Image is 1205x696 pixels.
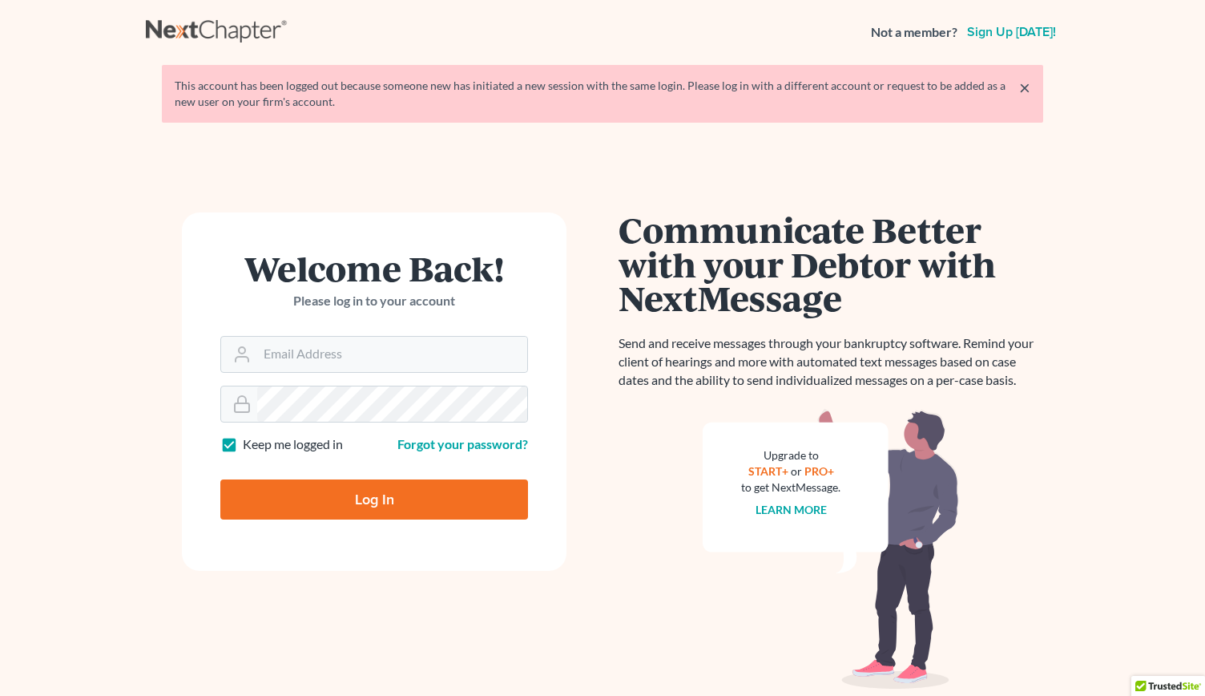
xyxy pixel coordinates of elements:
[619,334,1043,390] p: Send and receive messages through your bankruptcy software. Remind your client of hearings and mo...
[791,464,802,478] span: or
[257,337,527,372] input: Email Address
[243,435,343,454] label: Keep me logged in
[220,480,528,520] input: Log In
[703,409,959,690] img: nextmessage_bg-59042aed3d76b12b5cd301f8e5b87938c9018125f34e5fa2b7a6b67550977c72.svg
[175,78,1030,110] div: This account has been logged out because someone new has initiated a new session with the same lo...
[871,23,957,42] strong: Not a member?
[964,26,1059,38] a: Sign up [DATE]!
[220,251,528,285] h1: Welcome Back!
[748,464,788,478] a: START+
[220,292,528,310] p: Please log in to your account
[804,464,834,478] a: PRO+
[741,447,840,463] div: Upgrade to
[741,480,840,496] div: to get NextMessage.
[619,212,1043,315] h1: Communicate Better with your Debtor with NextMessage
[397,436,528,451] a: Forgot your password?
[756,503,827,516] a: Learn more
[1019,78,1030,97] a: ×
